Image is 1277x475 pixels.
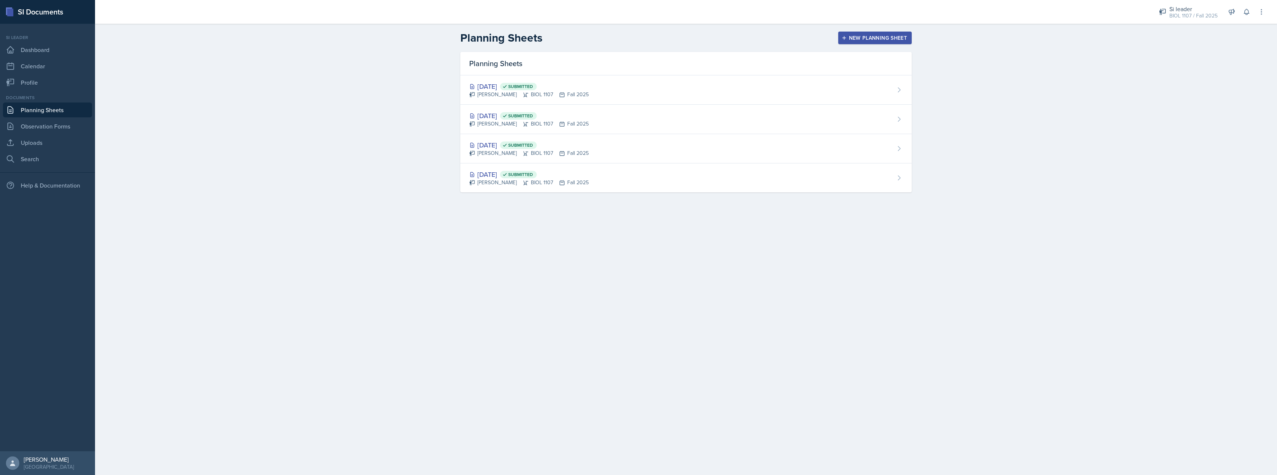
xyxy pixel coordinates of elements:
div: [PERSON_NAME] BIOL 1107 Fall 2025 [469,120,589,128]
a: Planning Sheets [3,103,92,117]
div: [DATE] [469,140,589,150]
div: Si leader [3,34,92,41]
a: [DATE] Submitted [PERSON_NAME]BIOL 1107Fall 2025 [460,163,912,192]
div: Planning Sheets [460,52,912,75]
div: Si leader [1169,4,1218,13]
span: Submitted [508,172,533,178]
a: Dashboard [3,42,92,57]
a: Profile [3,75,92,90]
div: [DATE] [469,111,589,121]
h2: Planning Sheets [460,31,542,45]
div: Help & Documentation [3,178,92,193]
span: Submitted [508,113,533,119]
span: Submitted [508,84,533,90]
div: [GEOGRAPHIC_DATA] [24,463,74,471]
div: [PERSON_NAME] BIOL 1107 Fall 2025 [469,91,589,98]
a: [DATE] Submitted [PERSON_NAME]BIOL 1107Fall 2025 [460,134,912,163]
a: [DATE] Submitted [PERSON_NAME]BIOL 1107Fall 2025 [460,105,912,134]
a: Uploads [3,135,92,150]
a: Search [3,152,92,166]
button: New Planning Sheet [838,32,912,44]
div: BIOL 1107 / Fall 2025 [1169,12,1218,20]
div: Documents [3,94,92,101]
div: [DATE] [469,169,589,179]
a: [DATE] Submitted [PERSON_NAME]BIOL 1107Fall 2025 [460,75,912,105]
div: [PERSON_NAME] BIOL 1107 Fall 2025 [469,179,589,186]
a: Observation Forms [3,119,92,134]
span: Submitted [508,142,533,148]
a: Calendar [3,59,92,74]
div: [PERSON_NAME] [24,456,74,463]
div: [DATE] [469,81,589,91]
div: New Planning Sheet [843,35,907,41]
div: [PERSON_NAME] BIOL 1107 Fall 2025 [469,149,589,157]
